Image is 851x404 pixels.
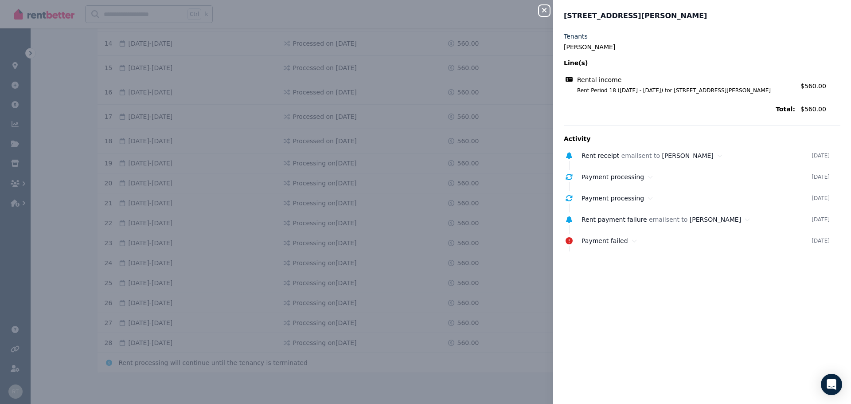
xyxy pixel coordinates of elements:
time: [DATE] [812,173,830,180]
span: [STREET_ADDRESS][PERSON_NAME] [564,11,707,21]
time: [DATE] [812,237,830,244]
p: Activity [564,134,840,143]
span: Rent payment failure [582,216,647,223]
label: Tenants [564,32,588,41]
span: [PERSON_NAME] [690,216,741,223]
div: email sent to [582,215,812,224]
span: Payment processing [582,195,644,202]
time: [DATE] [812,195,830,202]
div: Open Intercom Messenger [821,374,842,395]
span: $560.00 [800,105,840,114]
span: [PERSON_NAME] [662,152,713,159]
span: Payment failed [582,237,628,244]
span: Rent receipt [582,152,619,159]
span: $560.00 [800,82,826,90]
span: Rental income [577,75,621,84]
time: [DATE] [812,152,830,159]
span: Line(s) [564,59,795,67]
span: Payment processing [582,173,644,180]
span: Rent Period 18 ([DATE] - [DATE]) for [STREET_ADDRESS][PERSON_NAME] [566,87,795,94]
legend: [PERSON_NAME] [564,43,840,51]
time: [DATE] [812,216,830,223]
div: email sent to [582,151,812,160]
span: Total: [564,105,795,114]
